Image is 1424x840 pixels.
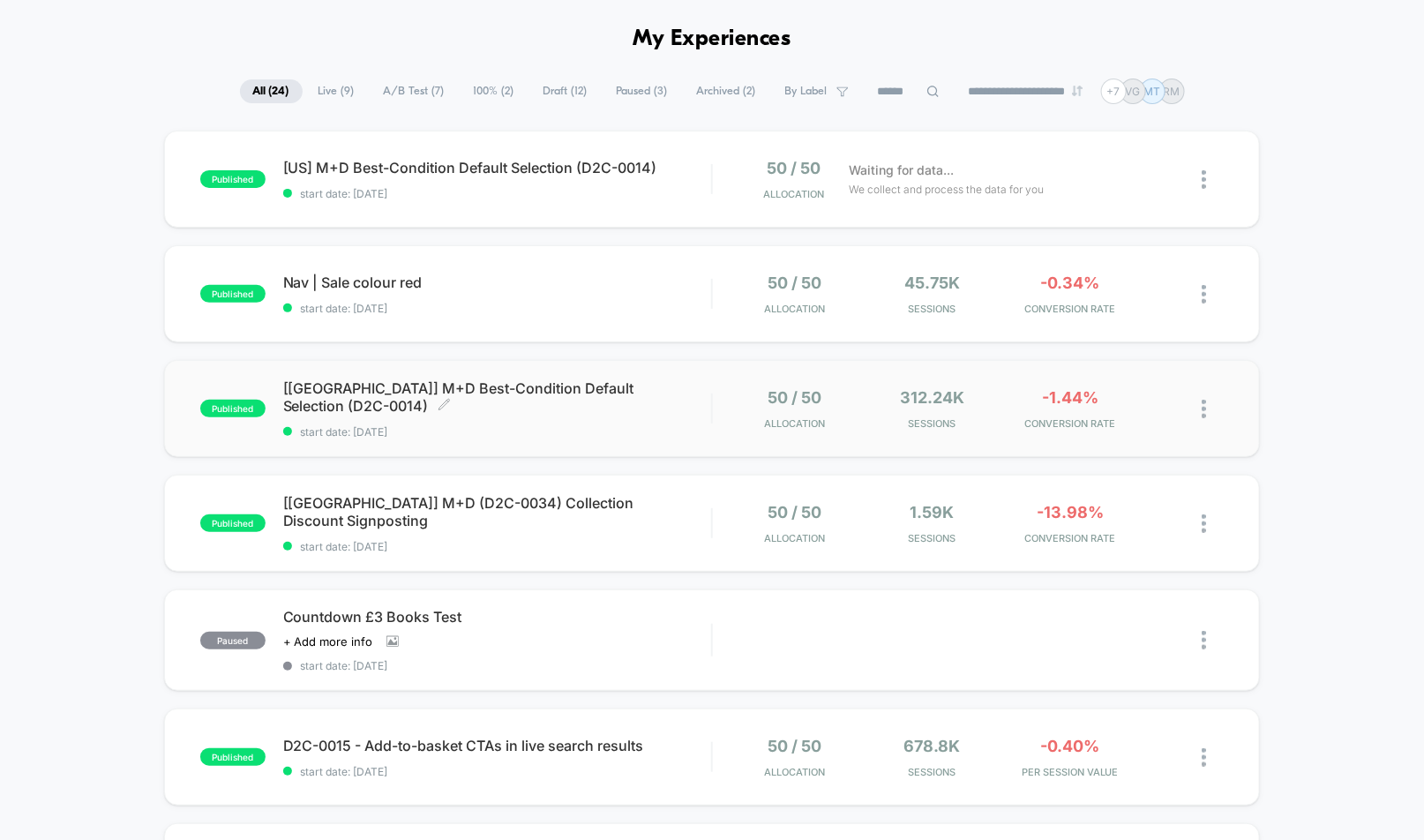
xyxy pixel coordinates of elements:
[1040,274,1099,292] span: -0.34%
[1040,737,1099,755] span: -0.40%
[200,748,266,766] span: published
[283,187,712,200] span: start date: [DATE]
[1202,400,1206,418] img: close
[283,159,712,176] span: [US] M+D Best-Condition Default Selection (D2C-0014)
[1006,417,1135,430] span: CONVERSION RATE
[283,540,712,553] span: start date: [DATE]
[904,737,961,755] span: 678.8k
[1006,303,1135,315] span: CONVERSION RATE
[785,85,828,98] span: By Label
[200,400,266,417] span: published
[200,285,266,303] span: published
[868,532,997,544] span: Sessions
[1126,85,1141,98] p: VG
[461,79,528,103] span: 100% ( 2 )
[764,417,825,430] span: Allocation
[768,388,821,407] span: 50 / 50
[283,379,712,415] span: [[GEOGRAPHIC_DATA]] M+D Best-Condition Default Selection (D2C-0014)
[305,79,368,103] span: Live ( 9 )
[684,79,769,103] span: Archived ( 2 )
[283,302,712,315] span: start date: [DATE]
[1202,514,1206,533] img: close
[868,303,997,315] span: Sessions
[633,26,791,52] h1: My Experiences
[200,170,266,188] span: published
[283,425,712,439] span: start date: [DATE]
[1202,285,1206,304] img: close
[868,417,997,430] span: Sessions
[1006,766,1135,778] span: PER SESSION VALUE
[1202,748,1206,767] img: close
[283,608,712,626] span: Countdown £3 Books Test
[1072,86,1083,96] img: end
[904,274,960,292] span: 45.75k
[200,514,266,532] span: published
[1042,388,1098,407] span: -1.44%
[900,388,964,407] span: 312.24k
[768,274,821,292] span: 50 / 50
[764,303,825,315] span: Allocation
[1202,170,1206,189] img: close
[768,737,821,755] span: 50 / 50
[911,503,955,521] span: 1.59k
[763,188,824,200] span: Allocation
[283,634,373,649] span: + Add more info
[1006,532,1135,544] span: CONVERSION RATE
[849,181,1044,198] span: We collect and process the data for you
[1164,85,1180,98] p: RM
[283,737,712,754] span: D2C-0015 - Add-to-basket CTAs in live search results
[849,161,954,180] span: Waiting for data...
[200,632,266,649] span: paused
[764,532,825,544] span: Allocation
[767,159,821,177] span: 50 / 50
[283,659,712,672] span: start date: [DATE]
[371,79,458,103] span: A/B Test ( 7 )
[603,79,681,103] span: Paused ( 3 )
[240,79,303,103] span: All ( 24 )
[530,79,601,103] span: Draft ( 12 )
[1202,631,1206,649] img: close
[1144,85,1161,98] p: MT
[1037,503,1104,521] span: -13.98%
[868,766,997,778] span: Sessions
[764,766,825,778] span: Allocation
[283,274,712,291] span: Nav | Sale colour red
[768,503,821,521] span: 50 / 50
[283,765,712,778] span: start date: [DATE]
[1101,79,1127,104] div: + 7
[283,494,712,529] span: [[GEOGRAPHIC_DATA]] M+D (D2C-0034) Collection Discount Signposting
